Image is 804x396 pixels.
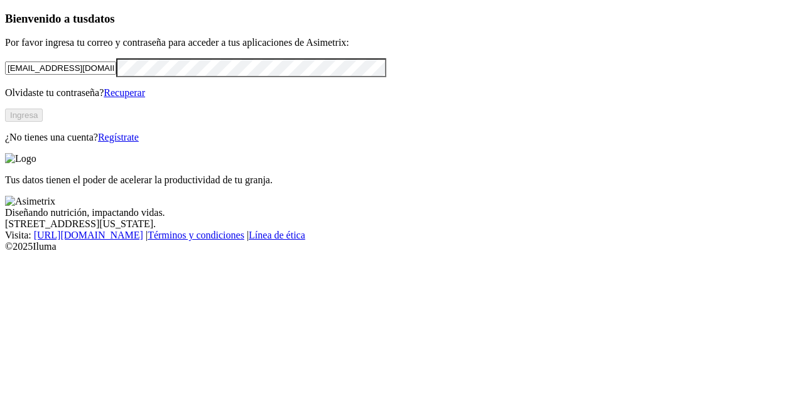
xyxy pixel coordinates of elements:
[5,241,799,252] div: © 2025 Iluma
[5,37,799,48] p: Por favor ingresa tu correo y contraseña para acceder a tus aplicaciones de Asimetrix:
[5,132,799,143] p: ¿No tienes una cuenta?
[5,174,799,186] p: Tus datos tienen el poder de acelerar la productividad de tu granja.
[5,230,799,241] div: Visita : | |
[249,230,305,240] a: Línea de ética
[5,218,799,230] div: [STREET_ADDRESS][US_STATE].
[98,132,139,142] a: Regístrate
[5,12,799,26] h3: Bienvenido a tus
[34,230,143,240] a: [URL][DOMAIN_NAME]
[5,153,36,164] img: Logo
[88,12,115,25] span: datos
[5,207,799,218] div: Diseñando nutrición, impactando vidas.
[5,87,799,99] p: Olvidaste tu contraseña?
[148,230,244,240] a: Términos y condiciones
[5,62,116,75] input: Tu correo
[104,87,145,98] a: Recuperar
[5,196,55,207] img: Asimetrix
[5,109,43,122] button: Ingresa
